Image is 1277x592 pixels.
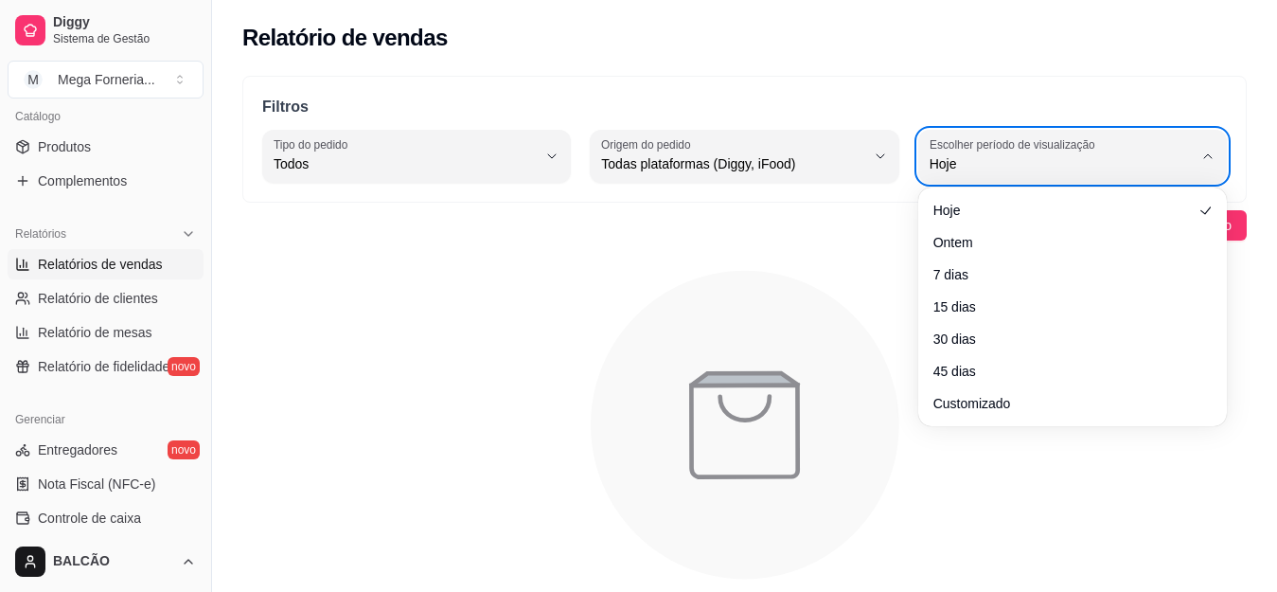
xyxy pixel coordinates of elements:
[38,357,169,376] span: Relatório de fidelidade
[58,70,155,89] div: Mega Forneria ...
[601,136,697,152] label: Origem do pedido
[53,14,196,31] span: Diggy
[601,154,864,173] span: Todas plataformas (Diggy, iFood)
[38,440,117,459] span: Entregadores
[38,323,152,342] span: Relatório de mesas
[8,404,204,435] div: Gerenciar
[53,553,173,570] span: BALCÃO
[15,226,66,242] span: Relatórios
[933,330,1193,349] span: 30 dias
[242,260,1247,591] div: animation
[933,394,1193,413] span: Customizado
[274,154,537,173] span: Todos
[53,31,196,46] span: Sistema de Gestão
[38,171,127,190] span: Complementos
[933,265,1193,284] span: 7 dias
[242,23,448,53] h2: Relatório de vendas
[8,101,204,132] div: Catálogo
[38,137,91,156] span: Produtos
[262,96,1227,118] p: Filtros
[38,289,158,308] span: Relatório de clientes
[38,509,141,528] span: Controle de caixa
[38,255,163,274] span: Relatórios de vendas
[933,233,1193,252] span: Ontem
[8,61,204,99] button: Select a team
[933,362,1193,381] span: 45 dias
[933,201,1193,220] span: Hoje
[274,136,354,152] label: Tipo do pedido
[933,297,1193,316] span: 15 dias
[930,154,1193,173] span: Hoje
[38,475,155,493] span: Nota Fiscal (NFC-e)
[24,70,43,89] span: M
[930,136,1101,152] label: Escolher período de visualização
